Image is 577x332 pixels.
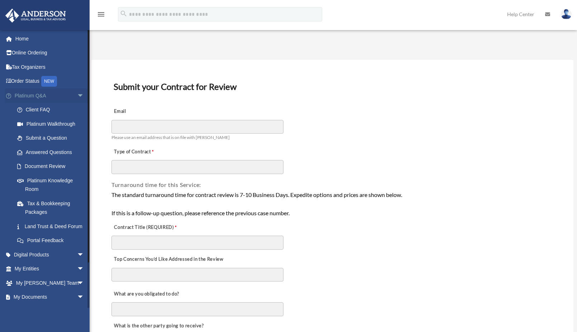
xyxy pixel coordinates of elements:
span: arrow_drop_down [77,247,91,262]
a: Tax & Bookkeeping Packages [10,196,95,219]
span: arrow_drop_down [77,262,91,276]
a: Portal Feedback [10,234,95,248]
a: Digital Productsarrow_drop_down [5,247,95,262]
a: My Entitiesarrow_drop_down [5,262,95,276]
a: Order StatusNEW [5,74,95,89]
a: My Documentsarrow_drop_down [5,290,95,304]
a: Answered Questions [10,145,95,159]
div: NEW [41,76,57,87]
a: Document Review [10,159,91,174]
h3: Submit your Contract for Review [111,79,554,94]
img: Anderson Advisors Platinum Portal [3,9,68,23]
a: Platinum Knowledge Room [10,173,95,196]
a: Online Learningarrow_drop_down [5,304,95,318]
label: What are you obligated to do? [111,289,183,299]
span: arrow_drop_down [77,276,91,290]
span: arrow_drop_down [77,304,91,319]
span: Please use an email address that is on file with [PERSON_NAME] [111,135,230,140]
label: Type of Contract [111,147,183,157]
a: My [PERSON_NAME] Teamarrow_drop_down [5,276,95,290]
img: User Pic [561,9,572,19]
label: Contract Title (REQUIRED) [111,222,183,232]
label: What is the other party going to receive? [111,321,206,331]
i: menu [97,10,105,19]
span: arrow_drop_down [77,290,91,305]
i: search [120,10,128,18]
a: Client FAQ [10,103,95,117]
div: The standard turnaround time for contract review is 7-10 Business Days. Expedite options and pric... [111,190,553,218]
a: menu [97,13,105,19]
a: Home [5,32,95,46]
span: arrow_drop_down [77,88,91,103]
a: Platinum Q&Aarrow_drop_down [5,88,95,103]
label: Email [111,107,183,117]
a: Land Trust & Deed Forum [10,219,95,234]
a: Submit a Question [10,131,95,145]
a: Tax Organizers [5,60,95,74]
a: Platinum Walkthrough [10,117,95,131]
label: Top Concerns You’d Like Addressed in the Review [111,254,225,264]
a: Online Ordering [5,46,95,60]
span: Turnaround time for this Service: [111,181,201,188]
